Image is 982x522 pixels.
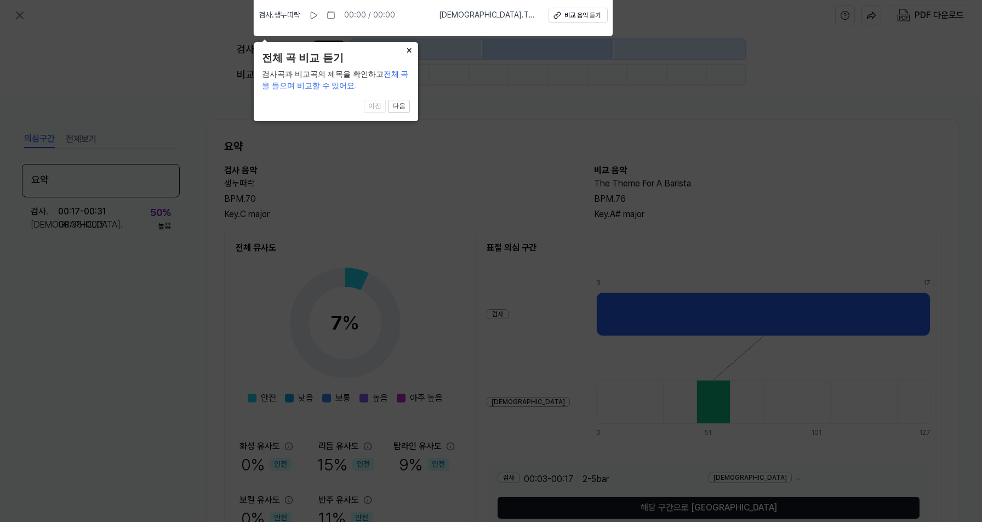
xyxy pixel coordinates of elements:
div: 검사곡과 비교곡의 제목을 확인하고 [262,69,410,92]
span: 전체 곡을 들으며 비교할 수 있어요. [262,70,409,90]
div: 비교 음악 듣기 [564,11,601,20]
div: 00:00 / 00:00 [344,10,395,21]
span: 검사 . 생누떠락 [259,10,300,21]
button: 다음 [388,100,410,113]
header: 전체 곡 비교 듣기 [262,50,410,66]
button: Close [401,42,418,58]
button: 비교 음악 듣기 [549,8,608,23]
span: [DEMOGRAPHIC_DATA] . The Theme For A Barista [439,10,535,21]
